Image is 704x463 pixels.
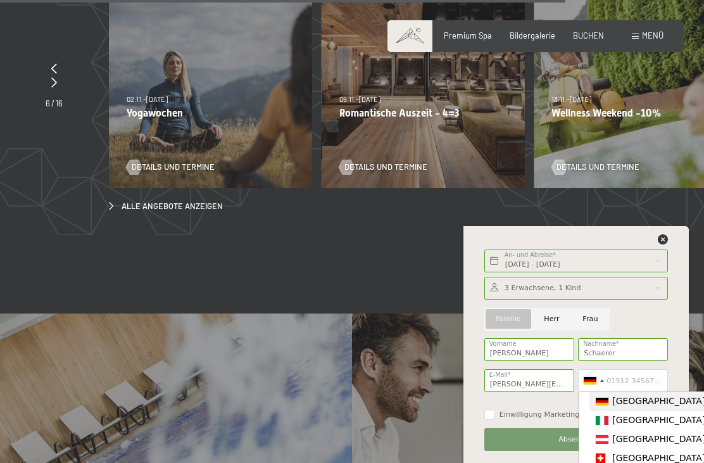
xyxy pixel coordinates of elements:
p: Romantische Auszeit - 4=3 [339,107,507,119]
a: Details und Termine [339,162,427,173]
a: Bildergalerie [510,30,555,41]
span: / [51,98,54,108]
button: Absenden [484,428,668,451]
a: Details und Termine [127,162,215,173]
span: Menü [642,30,663,41]
div: Germany (Deutschland): +49 [579,370,608,391]
a: BUCHEN [573,30,604,41]
span: Details und Termine [556,162,639,173]
span: Details und Termine [344,162,427,173]
p: Yogawochen [127,107,294,119]
span: Alle Angebote anzeigen [122,201,223,212]
a: Details und Termine [551,162,639,173]
span: 6 [46,98,50,108]
span: 02.11.–[DATE] [127,95,168,103]
span: 09.11.–[DATE] [339,95,380,103]
label: für evtl. Rückfragen [578,393,628,398]
span: Absenden [558,434,594,445]
span: Details und Termine [132,162,215,173]
span: 13.11.–[DATE] [551,95,591,103]
span: 16 [56,98,63,108]
input: 01512 3456789 [578,369,668,392]
a: Alle Angebote anzeigen [109,201,223,212]
a: Premium Spa [444,30,492,41]
span: Einwilligung Marketing [500,410,580,420]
